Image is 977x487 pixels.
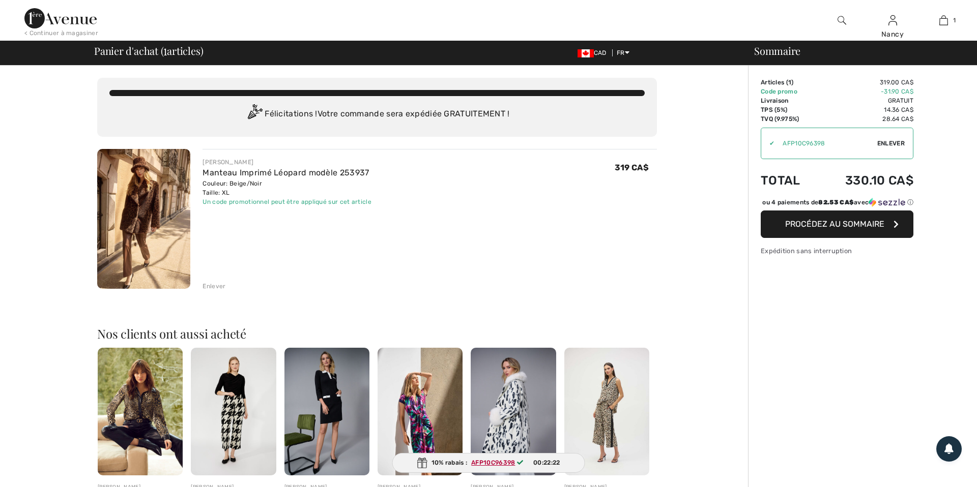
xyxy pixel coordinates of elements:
img: Sezzle [869,198,905,207]
img: Canadian Dollar [578,49,594,57]
ins: AFP10C96398 [471,459,515,466]
img: Mes infos [888,14,897,26]
h2: Nos clients ont aussi acheté [97,327,657,340]
td: 319.00 CA$ [817,78,913,87]
img: Gift.svg [417,458,427,468]
span: Procédez au sommaire [785,219,884,229]
div: Nancy [868,29,917,40]
img: 1ère Avenue [24,8,97,28]
button: Procédez au sommaire [761,210,913,238]
div: < Continuer à magasiner [24,28,98,38]
img: recherche [838,14,846,26]
div: Félicitations ! Votre commande sera expédiée GRATUITEMENT ! [109,104,645,125]
div: ou 4 paiements de avec [762,198,913,207]
a: 1 [918,14,968,26]
td: Code promo [761,87,817,96]
div: [PERSON_NAME] [203,158,371,167]
span: FR [617,49,629,56]
span: Enlever [877,139,905,148]
img: Pantalon Pied-de-poule Court modèle 253278 [191,348,276,475]
div: 10% rabais : [392,453,585,473]
span: Panier d'achat ( articles) [94,46,203,56]
td: Total [761,163,817,198]
td: TPS (5%) [761,105,817,114]
td: 28.64 CA$ [817,114,913,124]
td: 330.10 CA$ [817,163,913,198]
td: Articles ( ) [761,78,817,87]
span: CAD [578,49,611,56]
span: 82.53 CA$ [818,199,854,206]
a: Se connecter [888,15,897,25]
td: TVQ (9.975%) [761,114,817,124]
span: 1 [953,16,956,25]
iframe: Ouvre un widget dans lequel vous pouvez trouver plus d’informations [912,456,967,482]
td: -31.90 CA$ [817,87,913,96]
img: Pantalon Décontracté Imprimé Animal modèle 252235 [564,348,649,475]
div: Couleur: Beige/Noir Taille: XL [203,179,371,197]
div: ou 4 paiements de82.53 CA$avecSezzle Cliquez pour en savoir plus sur Sezzle [761,198,913,210]
img: Chemise Imprimé Animal modèle 253782 [98,348,183,475]
span: 1 [163,43,167,56]
td: Livraison [761,96,817,105]
img: Congratulation2.svg [244,104,265,125]
a: Manteau Imprimé Léopard modèle 253937 [203,168,369,177]
div: Sommaire [742,46,971,56]
img: Mon panier [939,14,948,26]
img: Robe Fourreau Mini avec Ornements modèle 253995 [284,348,369,475]
input: Code promo [774,128,877,159]
span: 319 CA$ [615,163,649,172]
div: Enlever [203,282,225,291]
div: ✔ [761,139,774,148]
div: Un code promotionnel peut être appliqué sur cet article [203,197,371,206]
td: Gratuit [817,96,913,105]
img: Manteau Imprimé Léopard modèle 253937 [97,149,190,289]
span: 1 [788,79,791,86]
td: 14.36 CA$ [817,105,913,114]
img: Manteau Élégant Imprimé Animal modèle 253904 [471,348,556,475]
img: Robe Midi à Fleurs modèle 251042 [378,348,463,475]
div: Expédition sans interruption [761,246,913,256]
span: 00:22:22 [533,458,560,467]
